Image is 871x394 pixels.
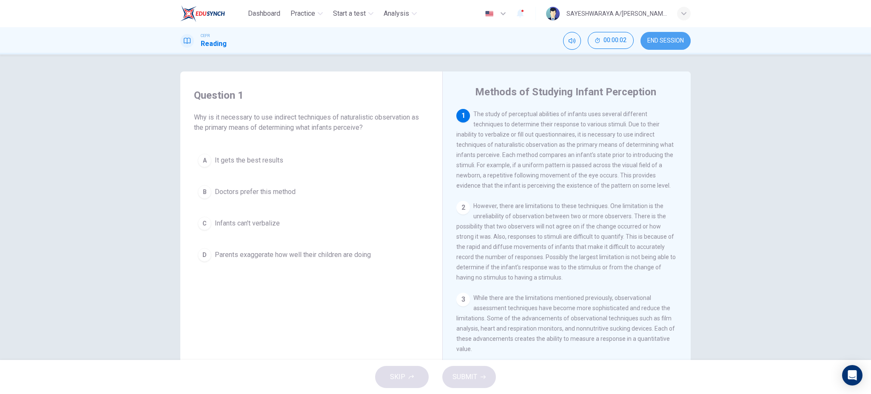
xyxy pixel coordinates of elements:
[456,293,470,306] div: 3
[201,39,227,49] h1: Reading
[380,6,420,21] button: Analysis
[566,9,667,19] div: SAYESHWARAYA A/[PERSON_NAME]
[194,244,429,266] button: DParents exaggerate how well their children are doing
[456,109,470,123] div: 1
[603,37,626,44] span: 00:00:02
[333,9,366,19] span: Start a test
[201,33,210,39] span: CEFR
[215,155,283,166] span: It gets the best results
[475,85,656,99] h4: Methods of Studying Infant Perception
[456,294,675,352] span: While there are the limitations mentioned previously, observational assessment techniques have be...
[456,111,674,189] span: The study of perceptual abilities of infants uses several different techniques to determine their...
[194,112,429,133] span: Why is it necessary to use indirect techniques of naturalistic observation as the primary means o...
[180,5,245,22] a: EduSynch logo
[215,187,296,197] span: Doctors prefer this method
[194,150,429,171] button: AIt gets the best results
[198,185,211,199] div: B
[215,218,280,228] span: Infants can't verbalize
[588,32,634,49] button: 00:00:02
[842,365,862,385] div: Open Intercom Messenger
[194,181,429,203] button: BDoctors prefer this method
[563,32,581,50] div: Mute
[330,6,377,21] button: Start a test
[180,5,225,22] img: EduSynch logo
[290,9,315,19] span: Practice
[215,250,371,260] span: Parents exaggerate how well their children are doing
[248,9,280,19] span: Dashboard
[287,6,326,21] button: Practice
[546,7,560,20] img: Profile picture
[484,11,495,17] img: en
[194,213,429,234] button: CInfants can't verbalize
[588,32,634,50] div: Hide
[384,9,409,19] span: Analysis
[640,32,691,50] button: END SESSION
[647,37,684,44] span: END SESSION
[456,201,470,214] div: 2
[198,217,211,230] div: C
[198,248,211,262] div: D
[456,203,676,281] span: However, there are limitations to these techniques. One limitation is the unreliability of observ...
[198,154,211,167] div: A
[245,6,284,21] button: Dashboard
[194,89,429,102] h4: Question 1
